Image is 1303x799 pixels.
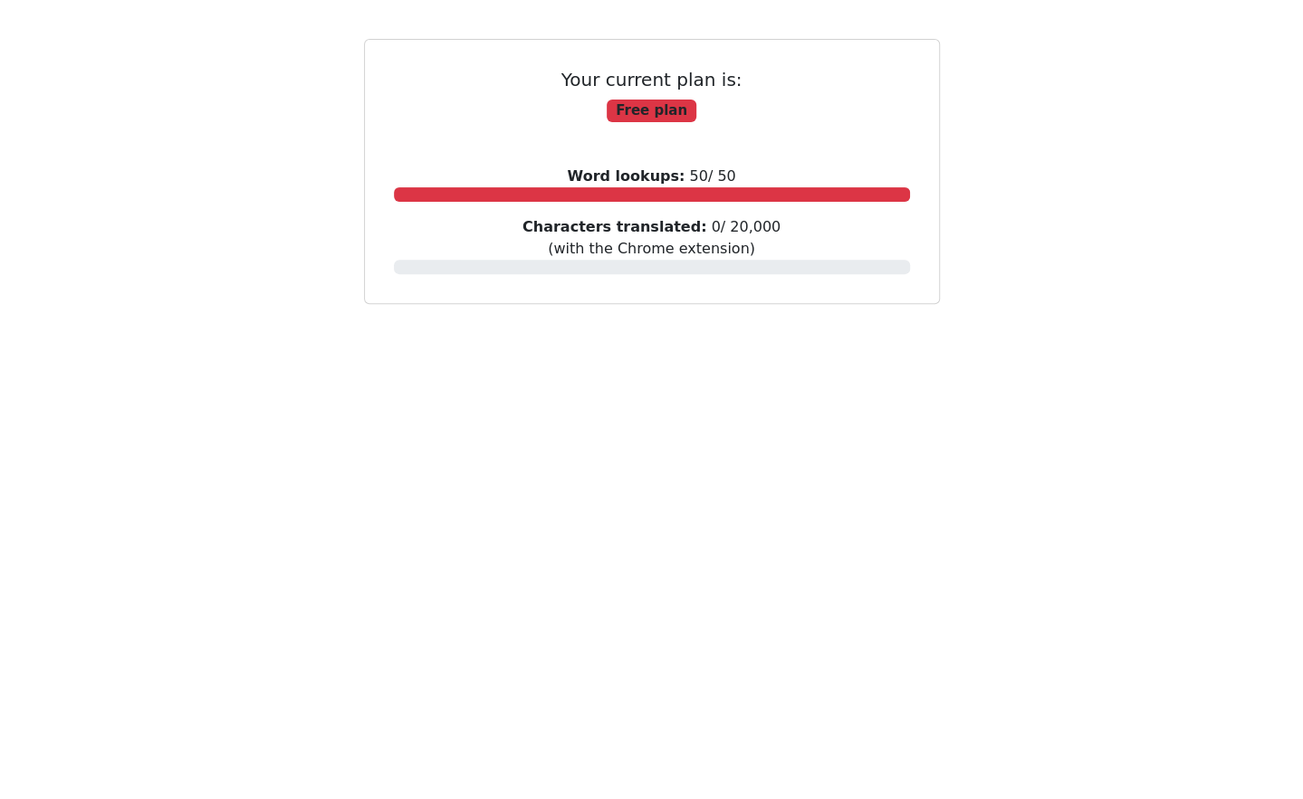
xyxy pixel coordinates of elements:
[522,218,706,235] strong: Characters translated:
[567,167,685,185] strong: Word lookups:
[607,100,695,123] span: Free plan
[567,167,735,185] span: 50 / 50
[394,69,910,90] h5: Your current plan is:
[522,218,781,257] span: 0 / 20,000 (with the Chrome extension)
